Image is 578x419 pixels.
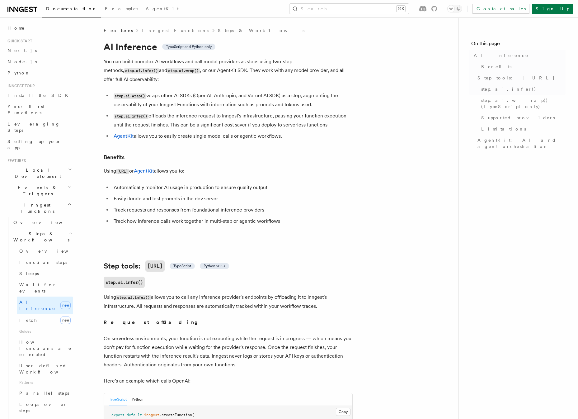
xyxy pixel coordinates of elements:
[146,6,179,11] span: AgentKit
[5,164,73,182] button: Local Development
[17,388,73,399] a: Parallel steps
[116,169,129,174] code: [URL]
[5,182,73,199] button: Events & Triggers
[17,297,73,314] a: AI Inferencenew
[11,217,73,228] a: Overview
[7,25,25,31] span: Home
[474,52,529,59] span: AI Inference
[7,93,72,98] span: Install the SDK
[481,97,566,110] span: step.ai.wrap() (TypeScript only)
[481,64,511,70] span: Benefits
[112,217,353,226] li: Track how inference calls work together in multi-step or agentic workflows
[104,27,133,34] span: Features
[46,6,97,11] span: Documentation
[336,408,350,416] button: Copy
[5,67,73,79] a: Python
[142,2,182,17] a: AgentKit
[166,44,212,49] span: TypeScript and Python only
[479,112,566,123] a: Supported providers
[479,83,566,95] a: step.ai.infer()
[479,123,566,135] a: Limitations
[532,4,573,14] a: Sign Up
[104,41,353,52] h1: AI Inference
[111,413,125,417] span: export
[19,340,72,357] span: How Functions are executed
[5,118,73,136] a: Leveraging Steps
[19,249,83,254] span: Overview
[5,83,35,88] span: Inngest tour
[11,231,69,243] span: Steps & Workflows
[101,2,142,17] a: Examples
[481,115,555,121] span: Supported providers
[132,393,143,406] button: Python
[112,183,353,192] li: Automatically monitor AI usage in production to ensure quality output
[104,293,353,311] p: Using allows you to call any inference provider's endpoints by offloading it to Inngest's infrast...
[7,139,61,150] span: Setting up your app
[7,104,45,115] span: Your first Functions
[112,206,353,214] li: Track requests and responses from foundational inference providers
[11,228,73,245] button: Steps & Workflows
[127,413,142,417] span: default
[5,101,73,118] a: Your first Functions
[142,27,209,34] a: Inngest Functions
[112,132,353,140] li: allows you to easily create single model calls or agentic workflows.
[5,202,67,214] span: Inngest Functions
[192,413,194,417] span: (
[173,264,191,269] span: TypeScript
[5,136,73,153] a: Setting up your app
[19,300,55,311] span: AI Inference
[5,167,68,179] span: Local Development
[19,402,67,413] span: Loops over steps
[481,86,536,92] span: step.ai.infer()
[17,336,73,360] a: How Functions are executed
[5,199,73,217] button: Inngest Functions
[7,59,37,64] span: Node.js
[477,75,555,81] span: Step tools: [URL]
[17,268,73,279] a: Sleeps
[17,314,73,326] a: Fetchnew
[104,319,202,325] strong: Request offloading
[17,279,73,297] a: Wait for events
[218,27,304,34] a: Steps & Workflows
[17,360,73,378] a: User-defined Workflows
[144,413,159,417] span: inngest
[60,317,71,324] span: new
[19,363,75,374] span: User-defined Workflows
[104,153,125,162] a: Benefits
[104,377,353,385] p: Here's an example which calls OpenAI:
[479,95,566,112] a: step.ai.wrap() (TypeScript only)
[134,168,154,174] a: AgentKit
[475,72,566,83] a: Step tools: [URL]
[471,40,566,50] h4: On this page
[475,135,566,152] a: AgentKit: AI and agent orchestration
[472,4,529,14] a: Contact sales
[447,5,462,12] button: Toggle dark mode
[19,318,37,323] span: Fetch
[104,334,353,369] p: On serverless environments, your function is not executing while the request is in progress — whi...
[17,257,73,268] a: Function steps
[397,6,405,12] kbd: ⌘K
[114,114,148,119] code: step.ai.infer()
[17,326,73,336] span: Guides
[5,90,73,101] a: Install the SDK
[116,295,151,300] code: step.ai.infer()
[5,22,73,34] a: Home
[60,302,71,309] span: new
[481,126,526,132] span: Limitations
[145,260,165,272] code: [URL]
[105,6,138,11] span: Examples
[42,2,101,17] a: Documentation
[19,282,56,293] span: Wait for events
[19,271,39,276] span: Sleeps
[17,378,73,388] span: Patterns
[104,277,145,288] a: step.ai.infer()
[17,399,73,416] a: Loops over steps
[5,39,32,44] span: Quick start
[112,194,353,203] li: Easily iterate and test prompts in the dev server
[7,121,60,133] span: Leveraging Steps
[477,137,566,150] span: AgentKit: AI and agent orchestration
[289,4,409,14] button: Search...⌘K
[204,264,225,269] span: Python v0.5+
[167,68,200,74] code: step.ai.wrap()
